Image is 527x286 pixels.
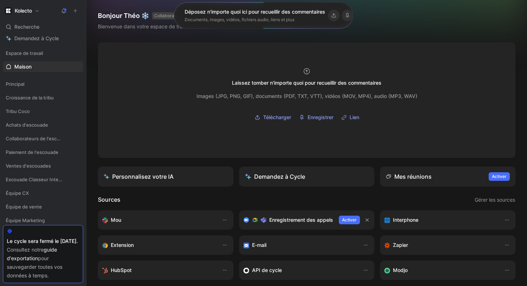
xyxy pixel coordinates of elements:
button: Activer [339,216,360,224]
font: Enregistrement des appels [269,217,333,223]
div: Principal [3,79,83,92]
button: Gérer les sources [474,195,516,205]
div: Tribu Coco [3,106,83,119]
button: Demandez à Cycle [239,167,375,187]
font: Demandez à Cycle [14,35,59,41]
button: Enregistrer [296,112,336,123]
font: Lien [350,114,359,120]
div: Achats d'escouade [3,119,83,132]
div: Équipe de vente [3,201,83,212]
font: Bienvenue dans votre espace de travail Kolecto [98,23,209,29]
div: Croissance de la tribu [3,92,83,103]
div: Principal [3,79,83,89]
a: Personnalisez votre IA [98,167,233,187]
font: Télécharger [263,114,291,120]
font: Ventes d'escouades [6,163,51,169]
font: Mou [111,217,121,223]
font: Achats d'escouade [6,122,48,128]
font: COLLABORATEUR [154,13,182,18]
font: Extension [111,242,134,248]
font: Escouade Classeur Intelligent [6,177,72,182]
font: Tribu Coco [6,108,30,114]
div: Escouade Classeur Intelligent [3,174,83,185]
font: Espace de travail [6,50,43,56]
font: Équipe de vente [6,204,42,210]
font: Activer [492,174,507,179]
button: Lien [339,112,362,123]
div: Capturez les commentaires de milliers de sources avec Zapier (résultats d'enquêtes, enregistremen... [384,241,497,249]
font: Principal [6,81,24,87]
font: Consultez notre [7,247,44,253]
div: Paiement de l'escouade [3,147,83,160]
div: Collaborateurs de l'escouade [3,133,83,146]
font: Kolecto [15,8,32,14]
font: Demandez à Cycle [254,173,305,180]
font: Mes réunions [394,173,432,180]
font: Gérer les sources [475,197,515,203]
font: Déposez n'importe quoi ici pour recueillir des commentaires [185,9,325,15]
div: Équipe de vente [3,201,83,214]
font: Modjo [393,267,408,273]
font: Images (JPG, PNG, GIF), documents (PDF, TXT, VTT), vidéos (MOV, MP4), audio (MP3, WAV) [196,93,417,99]
div: Équipe CX [3,188,83,201]
font: Croissance de la tribu [6,95,54,100]
button: COLLABORATEUR [152,12,185,19]
a: Demandez à Cycle [3,33,83,44]
button: Activer [489,172,510,181]
div: Ventes d'escouades [3,160,83,173]
div: Escouade Classeur Intelligent [3,174,83,187]
div: Croissance de la tribu [3,92,83,105]
font: Le cycle sera fermé le [DATE]. [7,238,78,244]
font: Laissez tomber n'importe quoi pour recueillir des commentaires [232,80,381,86]
font: HubSpot [111,267,132,273]
div: Collaborateurs de l'escouade [3,133,83,144]
font: Zapier [393,242,408,248]
font: Équipe Marketing [6,217,45,223]
font: Activer [342,217,357,222]
div: Synchronisez vos clients et envoyez des commentaires depuis des sources personnalisées. Inspirez-... [243,266,356,275]
div: Équipe Marketing [3,215,83,228]
div: Synchronisez vos clients, envoyez des commentaires et recevez des mises à jour dans Slack [102,216,215,224]
font: pour sauvegarder toutes vos données à temps. [7,255,62,278]
font: Bonjour Théo ❄️ [98,12,149,19]
font: E-mail [252,242,266,248]
font: Personnalisez votre IA [112,173,174,180]
button: KolectoKolecto [3,6,41,16]
div: Espace de travail [3,48,83,58]
div: Ventes d'escouades [3,160,83,171]
div: Tribu Coco [3,106,83,117]
div: Équipe Marketing [3,215,83,226]
font: Paiement de l'escouade [6,149,58,155]
font: Maison [14,64,32,70]
font: Documents, images, vidéos, fichiers audio, liens et plus [185,17,294,22]
font: Enregistrer [308,114,333,120]
font: Collaborateurs de l'escouade [6,136,71,141]
font: Sources [98,196,120,203]
div: Transférer les e-mails vers votre boîte de réception de commentaires [243,241,356,249]
div: Collectez des commentaires depuis n'importe où sur le Web [102,241,215,249]
div: Paiement de l'escouade [3,147,83,158]
font: Interphone [393,217,418,223]
font: Recherche [14,24,39,30]
a: Maison [3,61,83,72]
font: API de cycle [252,267,282,273]
div: Équipe CX [3,188,83,198]
div: Achats d'escouade [3,119,83,130]
img: Kolecto [5,7,12,14]
div: Recherche [3,22,83,32]
font: Équipe CX [6,190,29,196]
button: Télécharger [252,112,294,123]
div: Synchronisez vos clients, envoyez des commentaires et recevez des mises à jour dans Intercom [384,216,497,224]
div: Enregistrez et transcrivez les réunions depuis Zoom, Meet et Teams. [243,216,333,224]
